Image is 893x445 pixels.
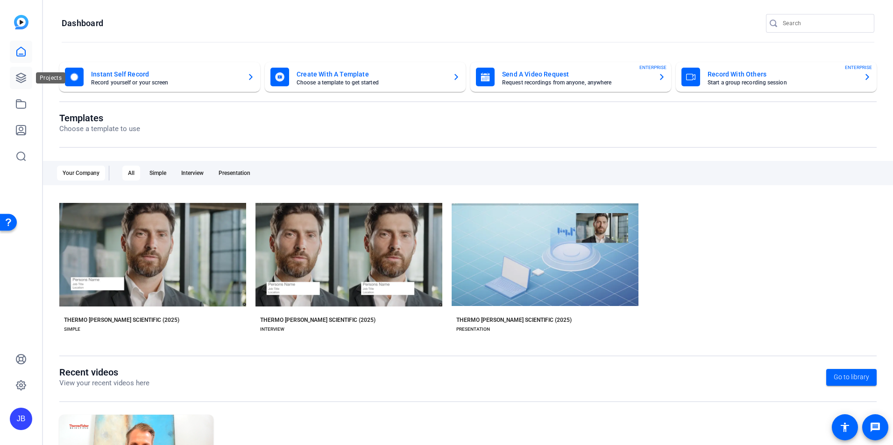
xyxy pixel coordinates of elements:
[57,166,105,181] div: Your Company
[10,408,32,430] div: JB
[91,80,240,85] mat-card-subtitle: Record yourself or your screen
[62,18,103,29] h1: Dashboard
[64,326,80,333] div: SIMPLE
[14,15,28,29] img: blue-gradient.svg
[502,80,651,85] mat-card-subtitle: Request recordings from anyone, anywhere
[708,80,856,85] mat-card-subtitle: Start a group recording session
[122,166,140,181] div: All
[36,72,65,83] div: Projects
[260,326,284,333] div: INTERVIEW
[708,69,856,80] mat-card-title: Record With Others
[59,124,140,134] p: Choose a template to use
[839,422,850,433] mat-icon: accessibility
[297,80,445,85] mat-card-subtitle: Choose a template to get started
[676,62,877,92] button: Record With OthersStart a group recording sessionENTERPRISE
[91,69,240,80] mat-card-title: Instant Self Record
[260,316,376,324] div: THERMO [PERSON_NAME] SCIENTIFIC (2025)
[176,166,209,181] div: Interview
[502,69,651,80] mat-card-title: Send A Video Request
[826,369,877,386] a: Go to library
[59,112,140,124] h1: Templates
[456,326,490,333] div: PRESENTATION
[834,372,869,382] span: Go to library
[213,166,256,181] div: Presentation
[783,18,867,29] input: Search
[64,316,179,324] div: THERMO [PERSON_NAME] SCIENTIFIC (2025)
[639,64,666,71] span: ENTERPRISE
[144,166,172,181] div: Simple
[59,378,149,389] p: View your recent videos here
[265,62,466,92] button: Create With A TemplateChoose a template to get started
[297,69,445,80] mat-card-title: Create With A Template
[456,316,572,324] div: THERMO [PERSON_NAME] SCIENTIFIC (2025)
[870,422,881,433] mat-icon: message
[470,62,671,92] button: Send A Video RequestRequest recordings from anyone, anywhereENTERPRISE
[845,64,872,71] span: ENTERPRISE
[59,367,149,378] h1: Recent videos
[59,62,260,92] button: Instant Self RecordRecord yourself or your screen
